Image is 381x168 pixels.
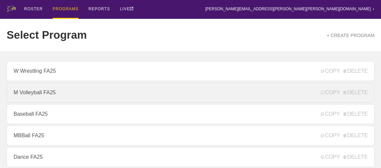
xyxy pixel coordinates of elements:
[372,7,374,11] div: ▼
[7,83,374,103] a: M Volleyball FA25
[321,90,340,96] span: COPY
[327,33,374,38] a: + CREATE PROGRAM
[7,147,374,167] a: Dance FA25
[262,91,381,168] iframe: Chat Widget
[321,68,340,74] span: COPY
[7,61,374,81] a: W Wrestling FA25
[343,90,368,96] span: DELETE
[343,68,368,74] span: DELETE
[7,6,16,12] img: logo
[7,126,374,146] a: MBBall FA25
[7,104,374,124] a: Baseball FA25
